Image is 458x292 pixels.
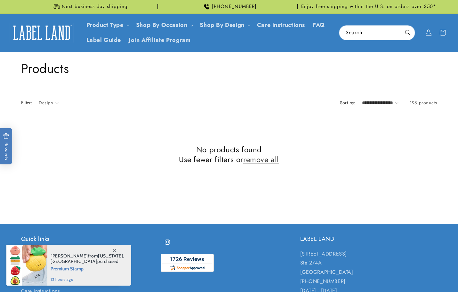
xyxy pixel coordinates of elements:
summary: Design (0 selected) [39,99,59,106]
span: Join Affiliate Program [129,36,190,44]
h2: LABEL LAND [300,235,437,243]
label: Sort by: [340,99,356,106]
img: Label Land [10,23,74,43]
h2: Quick links [21,235,158,243]
span: [GEOGRAPHIC_DATA] [51,258,97,264]
span: Label Guide [86,36,121,44]
button: Search [401,26,415,40]
a: Product Type [86,21,124,29]
span: Shop By Occasion [136,21,188,29]
a: Join Affiliate Program [125,33,194,48]
span: Rewards [3,133,9,160]
span: 12 hours ago [51,277,125,282]
span: [US_STATE] [98,253,123,259]
a: Care instructions [253,18,309,33]
h2: No products found Use fewer filters or [21,145,437,164]
img: Customer Reviews [161,254,214,272]
span: Next business day shipping [62,4,128,10]
span: Premium Stamp [51,264,125,272]
summary: Shop By Design [196,18,253,33]
span: Design [39,99,53,106]
span: from , purchased [51,253,125,264]
a: remove all [243,154,279,164]
summary: Product Type [83,18,132,33]
summary: Shop By Occasion [132,18,196,33]
a: FAQ [309,18,329,33]
h1: Products [21,60,437,77]
h2: Filter: [21,99,33,106]
span: [PHONE_NUMBER] [212,4,257,10]
iframe: Gorgias live chat messenger [394,264,452,286]
span: Care instructions [257,21,305,29]
a: Label Land [7,20,76,45]
a: Label Guide [83,33,125,48]
a: Shop By Design [200,21,244,29]
span: Enjoy free shipping within the U.S. on orders over $50* [301,4,436,10]
span: 198 products [410,99,437,106]
span: FAQ [313,21,325,29]
span: [PERSON_NAME] [51,253,88,259]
